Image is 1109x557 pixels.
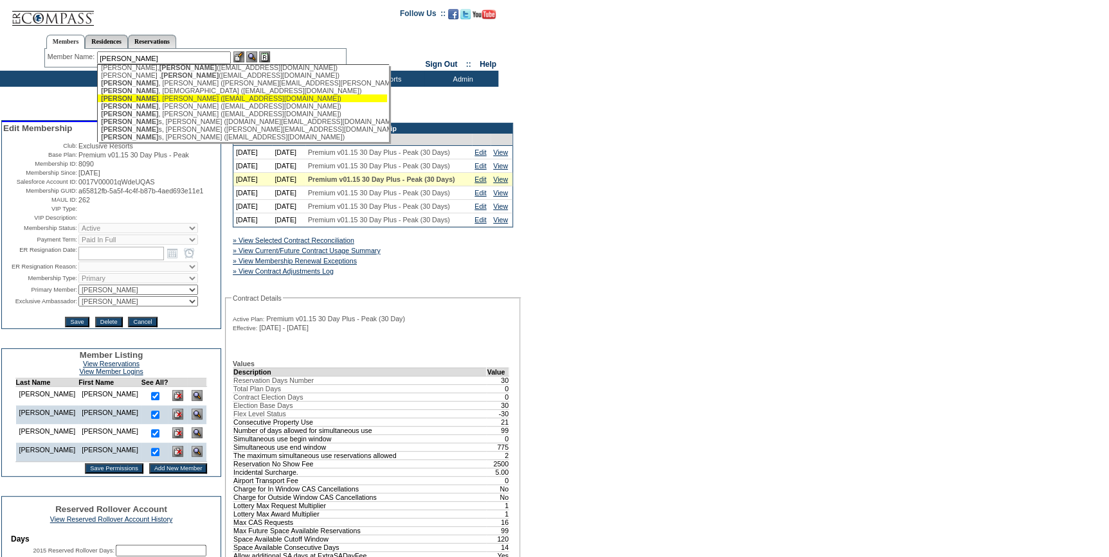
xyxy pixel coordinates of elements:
[233,418,487,426] td: Consecutive Property Use
[192,390,203,401] img: View Dashboard
[172,409,183,420] img: Delete
[272,200,305,213] td: [DATE]
[233,410,286,418] span: Flex Level Status
[460,9,471,19] img: Follow us on Twitter
[424,71,498,87] td: Admin
[448,9,458,19] img: Become our fan on Facebook
[233,385,281,393] span: Total Plan Days
[182,246,196,260] a: Open the time view popup.
[79,367,143,375] a: View Member Logins
[474,216,486,224] a: Edit
[487,501,509,509] td: 1
[233,186,272,200] td: [DATE]
[50,515,173,523] a: View Reserved Rollover Account History
[487,518,509,526] td: 16
[233,434,487,443] td: Simultaneous use begin window
[101,141,158,148] span: [PERSON_NAME]
[78,424,141,443] td: [PERSON_NAME]
[425,60,457,69] a: Sign Out
[3,151,77,159] td: Base Plan:
[172,446,183,457] img: Delete
[231,294,283,302] legend: Contract Details
[308,216,450,224] span: Premium v01.15 30 Day Plus - Peak (30 Days)
[272,213,305,227] td: [DATE]
[233,257,357,265] a: » View Membership Renewal Exceptions
[101,87,384,94] div: , [DEMOGRAPHIC_DATA] ([EMAIL_ADDRESS][DOMAIN_NAME])
[233,426,487,434] td: Number of days allowed for simultaneous use
[95,317,123,327] input: Delete
[3,285,77,295] td: Primary Member:
[159,64,217,71] span: [PERSON_NAME]
[233,360,255,367] b: Values
[3,169,77,177] td: Membership Since:
[493,202,508,210] a: View
[272,186,305,200] td: [DATE]
[65,317,89,327] input: Save
[172,427,183,438] img: Delete
[101,118,384,125] div: s, [PERSON_NAME] ([DOMAIN_NAME][EMAIL_ADDRESS][DOMAIN_NAME])
[487,393,509,401] td: 0
[233,535,487,543] td: Space Available Cutoff Window
[487,543,509,551] td: 14
[48,51,97,62] div: Member Name:
[15,405,78,424] td: [PERSON_NAME]
[308,189,450,197] span: Premium v01.15 30 Day Plus - Peak (30 Days)
[233,236,354,244] a: » View Selected Contract Reconciliation
[128,317,157,327] input: Cancel
[487,426,509,434] td: 99
[101,87,158,94] span: [PERSON_NAME]
[192,446,203,457] img: View Dashboard
[3,234,77,245] td: Payment Term:
[101,102,158,110] span: [PERSON_NAME]
[474,189,486,197] a: Edit
[78,169,100,177] span: [DATE]
[3,178,77,186] td: Salesforce Account ID:
[487,418,509,426] td: 21
[487,476,509,484] td: 0
[101,133,384,141] div: s, [PERSON_NAME] ([EMAIL_ADDRESS][DOMAIN_NAME])
[474,148,486,156] a: Edit
[101,141,384,148] div: s, [PERSON_NAME] ([EMAIL_ADDRESS][DOMAIN_NAME])
[101,110,384,118] div: , [PERSON_NAME] ([EMAIL_ADDRESS][DOMAIN_NAME])
[233,543,487,551] td: Space Available Consecutive Days
[233,484,487,493] td: Charge for In Window CAS Cancellations
[3,196,77,204] td: MAUL ID:
[272,159,305,173] td: [DATE]
[78,178,154,186] span: 0017V00001qWdeUQAS
[33,547,114,554] label: 2015 Reserved Rollover Days:
[3,205,77,213] td: VIP Type:
[272,173,305,186] td: [DATE]
[400,8,446,23] td: Follow Us ::
[101,102,384,110] div: , [PERSON_NAME] ([EMAIL_ADDRESS][DOMAIN_NAME])
[474,175,486,183] a: Edit
[78,405,141,424] td: [PERSON_NAME]
[487,384,509,393] td: 0
[233,146,272,159] td: [DATE]
[85,463,143,473] input: Save Permissions
[165,246,179,260] a: Open the calendar popup.
[487,459,509,468] td: 2500
[487,451,509,459] td: 2
[487,484,509,493] td: No
[3,223,77,233] td: Membership Status:
[101,125,158,133] span: [PERSON_NAME]
[233,493,487,501] td: Charge for Outside Window CAS Cancellations
[101,133,158,141] span: [PERSON_NAME]
[233,468,487,476] td: Incidental Surcharge.
[466,60,471,69] span: ::
[233,443,487,451] td: Simultaneous use end window
[233,393,303,401] span: Contract Election Days
[272,146,305,159] td: [DATE]
[15,378,78,387] td: Last Name
[101,118,158,125] span: [PERSON_NAME]
[233,476,487,484] td: Airport Transport Fee
[487,535,509,543] td: 120
[101,94,158,102] span: [PERSON_NAME]
[473,13,496,21] a: Subscribe to our YouTube Channel
[266,315,405,323] span: Premium v01.15 30 Day Plus - Peak (30 Day)
[493,148,508,156] a: View
[3,142,77,150] td: Club:
[233,526,487,535] td: Max Future Space Available Reservations
[83,360,140,367] a: View Reservations
[78,378,141,387] td: First Name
